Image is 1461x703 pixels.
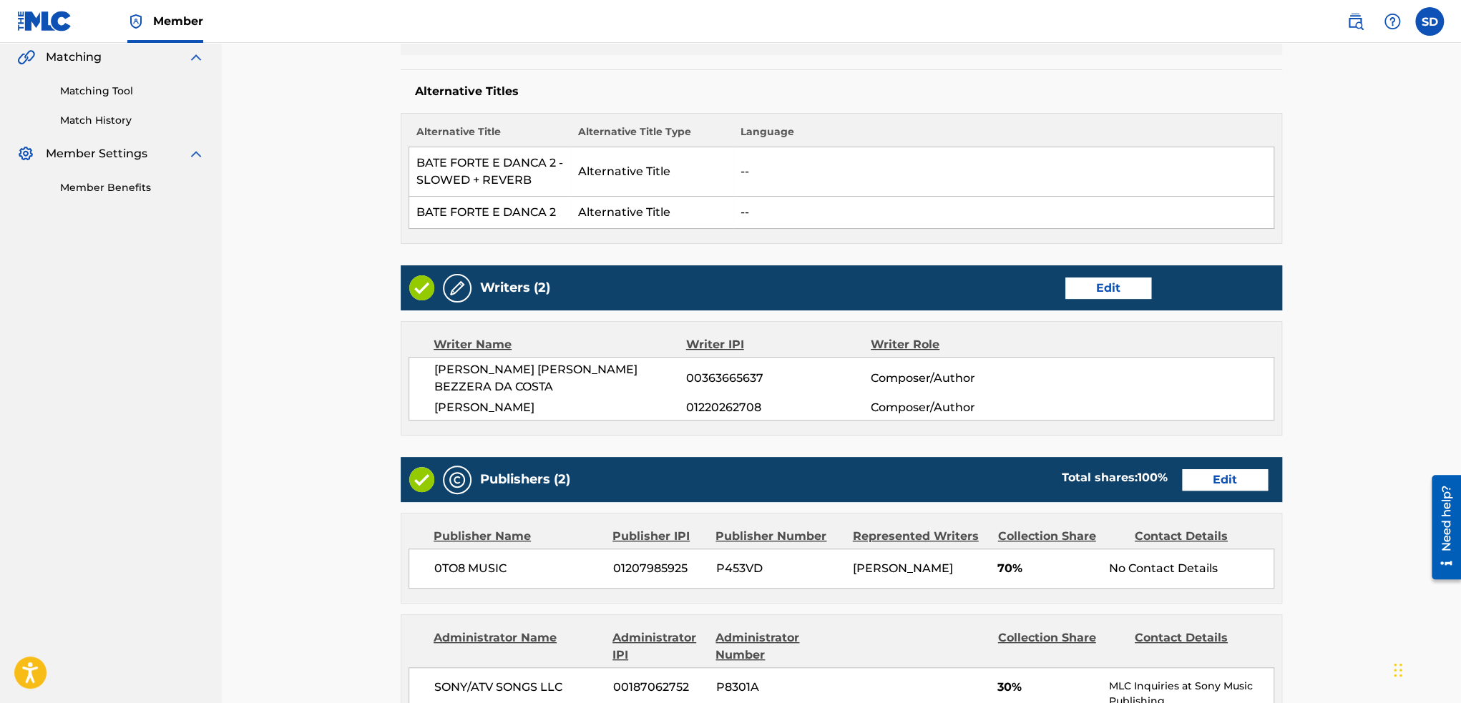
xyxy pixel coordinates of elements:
td: Alternative Title [571,147,733,197]
td: -- [733,147,1274,197]
iframe: Resource Center [1421,470,1461,585]
h5: Writers (2) [480,280,550,296]
img: help [1384,13,1401,30]
img: Writers [449,280,466,297]
img: search [1347,13,1364,30]
h5: Publishers (2) [480,471,570,488]
span: 100 % [1138,471,1168,484]
span: P453VD [716,560,842,577]
div: Contact Details [1135,528,1261,545]
div: Publisher Name [434,528,602,545]
span: [PERSON_NAME] [PERSON_NAME] BEZZERA DA COSTA [434,361,686,395]
span: Matching [46,49,102,66]
a: Member Benefits [60,180,205,195]
div: Help [1378,7,1407,36]
th: Alternative Title Type [571,124,733,147]
span: [PERSON_NAME] [434,399,686,416]
span: Composer/Author [871,370,1039,387]
td: BATE FORTE E DANCA 2 [409,197,572,229]
span: SONY/ATV SONGS LLC [434,679,602,696]
td: BATE FORTE E DANCA 2 - SLOWED + REVERB [409,147,572,197]
span: P8301A [716,679,842,696]
span: 00363665637 [686,370,871,387]
img: expand [187,145,205,162]
img: Top Rightsholder [127,13,145,30]
td: -- [733,197,1274,229]
h5: Alternative Titles [415,84,1268,99]
div: Collection Share [998,528,1124,545]
a: Edit [1065,277,1151,299]
span: 00187062752 [613,679,705,696]
a: Edit [1182,469,1268,491]
div: Drag [1394,649,1402,692]
span: Composer/Author [871,399,1039,416]
div: User Menu [1415,7,1444,36]
iframe: Chat Widget [1389,634,1461,703]
div: Represented Writers [853,528,987,545]
a: Match History [60,113,205,128]
span: 70% [997,560,1098,577]
span: 01207985925 [613,560,705,577]
div: Total shares: [1062,469,1168,486]
div: Publisher Number [715,528,841,545]
span: Member Settings [46,145,147,162]
div: Administrator IPI [612,629,705,664]
div: Contact Details [1135,629,1261,664]
span: Member [153,13,203,29]
div: Writer IPI [686,336,871,353]
img: expand [187,49,205,66]
img: Publishers [449,471,466,488]
td: Alternative Title [571,197,733,229]
div: Writer Role [871,336,1039,353]
span: 30% [997,679,1098,696]
span: [PERSON_NAME] [853,561,953,575]
th: Alternative Title [409,124,572,147]
span: 01220262708 [686,399,871,416]
img: Member Settings [17,145,34,162]
span: 0TO8 MUSIC [434,560,602,577]
th: Language [733,124,1274,147]
div: Administrator Name [434,629,602,664]
a: Public Search [1341,7,1369,36]
img: Valid [409,467,434,492]
img: Valid [409,275,434,300]
div: Collection Share [998,629,1124,664]
div: Publisher IPI [612,528,705,545]
div: Writer Name [434,336,686,353]
a: Matching Tool [60,84,205,99]
div: No Contact Details [1109,560,1274,577]
img: Matching [17,49,35,66]
img: MLC Logo [17,11,72,31]
div: Administrator Number [715,629,841,664]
